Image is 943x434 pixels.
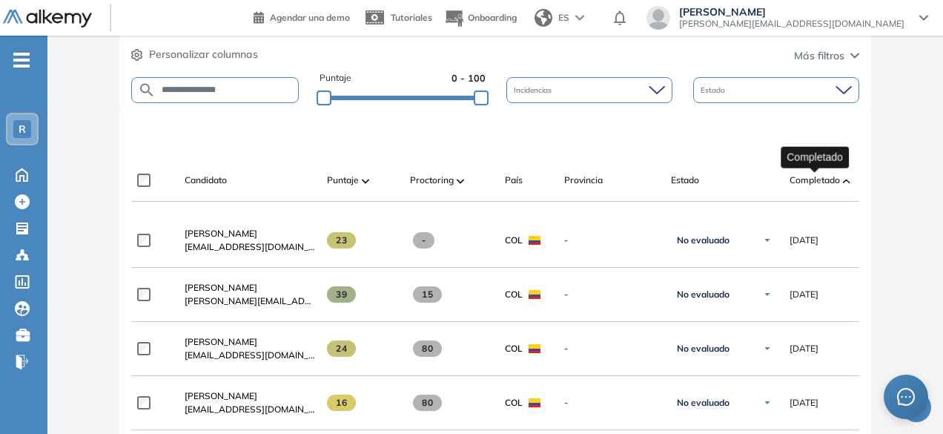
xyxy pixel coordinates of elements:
[564,342,659,355] span: -
[763,290,772,299] img: Ícono de flecha
[781,146,849,168] div: Completado
[790,342,818,355] span: [DATE]
[790,234,818,247] span: [DATE]
[671,174,699,187] span: Estado
[514,85,555,96] span: Incidencias
[790,288,818,301] span: [DATE]
[677,234,729,246] span: No evaluado
[679,18,904,30] span: [PERSON_NAME][EMAIL_ADDRESS][DOMAIN_NAME]
[413,232,434,249] span: -
[457,179,464,183] img: [missing "en.ARROW_ALT" translation]
[3,10,92,28] img: Logo
[185,403,315,416] span: [EMAIL_ADDRESS][DOMAIN_NAME]
[529,398,540,407] img: COL
[564,174,603,187] span: Provincia
[575,15,584,21] img: arrow
[327,174,359,187] span: Puntaje
[185,390,257,401] span: [PERSON_NAME]
[564,288,659,301] span: -
[320,71,351,85] span: Puntaje
[897,388,915,406] span: message
[185,335,315,349] a: [PERSON_NAME]
[677,289,729,300] span: No evaluado
[564,234,659,247] span: -
[410,174,454,187] span: Proctoring
[185,240,315,254] span: [EMAIL_ADDRESS][DOMAIN_NAME]
[444,2,517,34] button: Onboarding
[13,59,30,62] i: -
[185,228,257,239] span: [PERSON_NAME]
[677,397,729,409] span: No evaluado
[505,288,523,301] span: COL
[693,77,859,103] div: Estado
[790,174,840,187] span: Completado
[362,179,369,183] img: [missing "en.ARROW_ALT" translation]
[327,341,356,357] span: 24
[131,47,258,62] button: Personalizar columnas
[843,179,850,183] img: [missing "en.ARROW_ALT" translation]
[413,286,442,303] span: 15
[327,395,356,411] span: 16
[679,6,904,18] span: [PERSON_NAME]
[185,281,315,295] a: [PERSON_NAME]
[413,395,442,411] span: 80
[391,12,432,23] span: Tutoriales
[794,48,844,64] span: Más filtros
[270,12,350,23] span: Agendar una demo
[451,71,486,85] span: 0 - 100
[185,295,315,308] span: [PERSON_NAME][EMAIL_ADDRESS][PERSON_NAME][DOMAIN_NAME]
[529,344,540,353] img: COL
[185,227,315,240] a: [PERSON_NAME]
[138,81,156,99] img: SEARCH_ALT
[185,389,315,403] a: [PERSON_NAME]
[763,344,772,353] img: Ícono de flecha
[763,398,772,407] img: Ícono de flecha
[19,123,26,135] span: R
[701,85,728,96] span: Estado
[677,343,729,355] span: No evaluado
[505,234,523,247] span: COL
[558,11,569,24] span: ES
[413,341,442,357] span: 80
[505,174,523,187] span: País
[794,48,859,64] button: Más filtros
[505,342,523,355] span: COL
[185,282,257,293] span: [PERSON_NAME]
[149,47,258,62] span: Personalizar columnas
[763,236,772,245] img: Ícono de flecha
[535,9,552,27] img: world
[185,174,227,187] span: Candidato
[254,7,350,25] a: Agendar una demo
[327,286,356,303] span: 39
[185,336,257,347] span: [PERSON_NAME]
[185,349,315,362] span: [EMAIL_ADDRESS][DOMAIN_NAME]
[529,290,540,299] img: COL
[506,77,672,103] div: Incidencias
[327,232,356,249] span: 23
[505,396,523,410] span: COL
[790,396,818,410] span: [DATE]
[529,236,540,245] img: COL
[468,12,517,23] span: Onboarding
[564,396,659,410] span: -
